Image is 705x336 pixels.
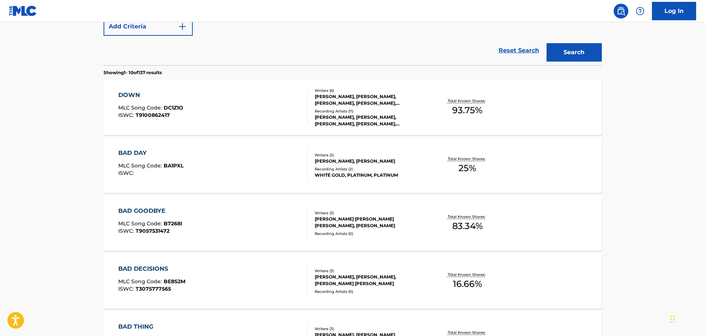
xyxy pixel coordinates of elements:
[118,220,164,227] span: MLC Song Code :
[118,91,183,100] div: DOWN
[495,42,543,59] a: Reset Search
[104,253,602,309] a: BAD DECISIONSMLC Song Code:BE8S2MISWC:T3075777565Writers (3)[PERSON_NAME], [PERSON_NAME], [PERSON...
[136,228,170,234] span: T9057531472
[315,93,426,107] div: [PERSON_NAME], [PERSON_NAME], [PERSON_NAME], [PERSON_NAME], [PERSON_NAME] [PERSON_NAME], [PERSON_...
[118,170,136,176] span: ISWC :
[315,274,426,287] div: [PERSON_NAME], [PERSON_NAME], [PERSON_NAME] [PERSON_NAME]
[315,88,426,93] div: Writers ( 6 )
[453,277,482,291] span: 16.66 %
[118,112,136,118] span: ISWC :
[617,7,625,15] img: search
[118,149,184,157] div: BAD DAY
[448,330,487,335] p: Total Known Shares:
[118,104,164,111] span: MLC Song Code :
[118,264,185,273] div: BAD DECISIONS
[118,228,136,234] span: ISWC :
[633,4,648,18] div: Help
[118,162,164,169] span: MLC Song Code :
[315,166,426,172] div: Recording Artists ( 2 )
[315,108,426,114] div: Recording Artists ( 11 )
[178,22,187,31] img: 9d2ae6d4665cec9f34b9.svg
[315,216,426,229] div: [PERSON_NAME] [PERSON_NAME] [PERSON_NAME], [PERSON_NAME]
[136,112,170,118] span: T9100862417
[315,231,426,236] div: Recording Artists ( 0 )
[118,285,136,292] span: ISWC :
[614,4,628,18] a: Public Search
[547,43,602,62] button: Search
[448,156,487,162] p: Total Known Shares:
[448,98,487,104] p: Total Known Shares:
[668,301,705,336] iframe: Chat Widget
[315,114,426,127] div: [PERSON_NAME], [PERSON_NAME], [PERSON_NAME], [PERSON_NAME], [PERSON_NAME]
[636,7,645,15] img: help
[452,104,482,117] span: 93.75 %
[104,17,193,36] button: Add Criteria
[670,308,675,330] div: Drag
[164,104,183,111] span: DC1Z1O
[118,207,182,215] div: BAD GOODBYE
[448,214,487,219] p: Total Known Shares:
[104,138,602,193] a: BAD DAYMLC Song Code:BA1PXLISWC:Writers (2)[PERSON_NAME], [PERSON_NAME]Recording Artists (2)WHITE...
[315,172,426,179] div: WHITE GOLD, PLATINUM, PLATINUM
[118,278,164,285] span: MLC Song Code :
[104,69,162,76] p: Showing 1 - 10 of 137 results
[104,195,602,251] a: BAD GOODBYEMLC Song Code:B7268IISWC:T9057531472Writers (3)[PERSON_NAME] [PERSON_NAME] [PERSON_NAM...
[315,268,426,274] div: Writers ( 3 )
[452,219,483,233] span: 83.34 %
[652,2,696,20] a: Log In
[164,220,182,227] span: B7268I
[458,162,476,175] span: 25 %
[104,80,602,135] a: DOWNMLC Song Code:DC1Z1OISWC:T9100862417Writers (6)[PERSON_NAME], [PERSON_NAME], [PERSON_NAME], [...
[315,210,426,216] div: Writers ( 3 )
[9,6,37,16] img: MLC Logo
[448,272,487,277] p: Total Known Shares:
[315,326,426,332] div: Writers ( 3 )
[315,152,426,158] div: Writers ( 2 )
[315,158,426,164] div: [PERSON_NAME], [PERSON_NAME]
[164,278,185,285] span: BE8S2M
[315,289,426,294] div: Recording Artists ( 0 )
[164,162,184,169] span: BA1PXL
[136,285,171,292] span: T3075777565
[118,322,186,331] div: BAD THING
